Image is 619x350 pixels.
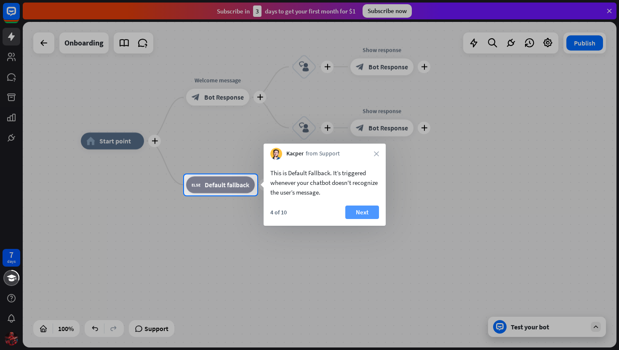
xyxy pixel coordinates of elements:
[7,3,32,29] button: Open LiveChat chat widget
[205,181,249,189] span: Default fallback
[270,168,379,197] div: This is Default Fallback. It’s triggered whenever your chatbot doesn't recognize the user’s message.
[270,208,287,216] div: 4 of 10
[286,150,304,158] span: Kacper
[374,151,379,156] i: close
[345,206,379,219] button: Next
[306,150,340,158] span: from Support
[192,181,200,189] i: block_fallback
